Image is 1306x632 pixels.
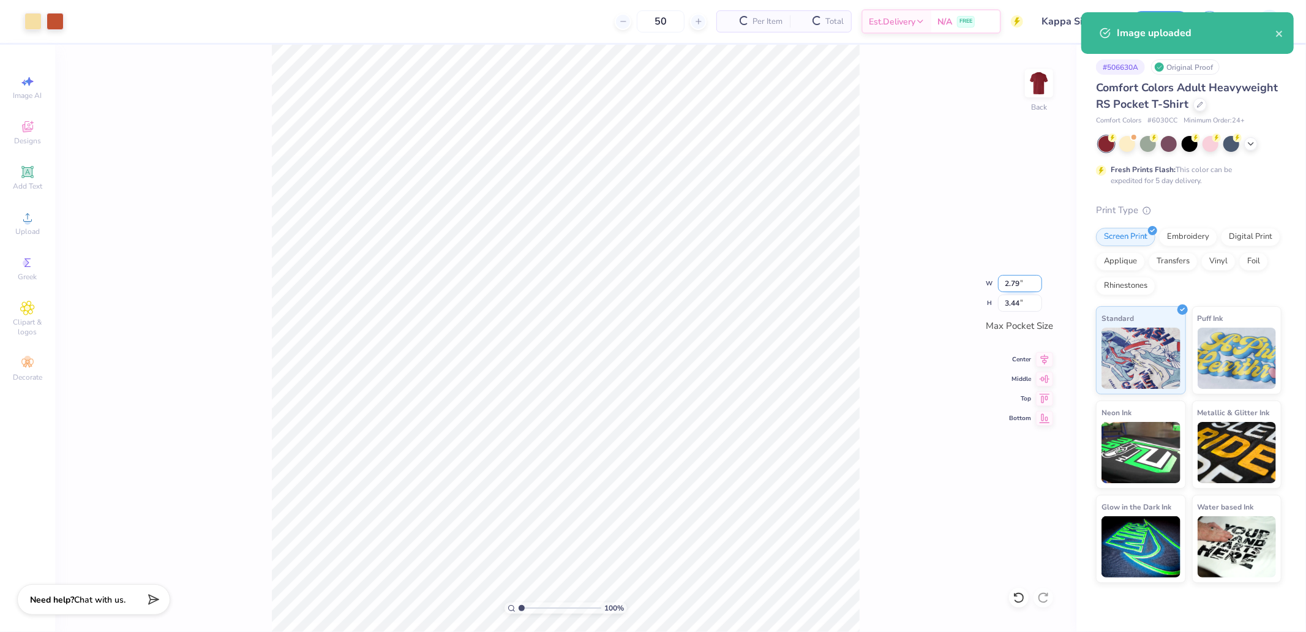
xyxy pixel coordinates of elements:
[1009,375,1031,383] span: Middle
[18,272,37,282] span: Greek
[1101,328,1180,389] img: Standard
[13,181,42,191] span: Add Text
[1198,422,1277,483] img: Metallic & Glitter Ink
[74,594,126,606] span: Chat with us.
[1096,277,1155,295] div: Rhinestones
[1096,59,1145,75] div: # 506630A
[1101,406,1131,419] span: Neon Ink
[1198,406,1270,419] span: Metallic & Glitter Ink
[1151,59,1220,75] div: Original Proof
[1096,203,1282,217] div: Print Type
[1239,252,1268,271] div: Foil
[13,91,42,100] span: Image AI
[1198,516,1277,577] img: Water based Ink
[1184,116,1245,126] span: Minimum Order: 24 +
[1201,252,1236,271] div: Vinyl
[825,15,844,28] span: Total
[637,10,685,32] input: – –
[1096,80,1278,111] span: Comfort Colors Adult Heavyweight RS Pocket T-Shirt
[14,136,41,146] span: Designs
[15,227,40,236] span: Upload
[1159,228,1217,246] div: Embroidery
[1101,516,1180,577] img: Glow in the Dark Ink
[1111,165,1176,175] strong: Fresh Prints Flash:
[869,15,915,28] span: Est. Delivery
[1221,228,1280,246] div: Digital Print
[1198,328,1277,389] img: Puff Ink
[1009,355,1031,364] span: Center
[1111,164,1261,186] div: This color can be expedited for 5 day delivery.
[13,372,42,382] span: Decorate
[1101,500,1171,513] span: Glow in the Dark Ink
[1149,252,1198,271] div: Transfers
[937,15,952,28] span: N/A
[1096,228,1155,246] div: Screen Print
[1031,102,1047,113] div: Back
[1101,422,1180,483] img: Neon Ink
[1096,116,1141,126] span: Comfort Colors
[1147,116,1177,126] span: # 6030CC
[1275,26,1284,40] button: close
[1101,312,1134,325] span: Standard
[1198,312,1223,325] span: Puff Ink
[6,317,49,337] span: Clipart & logos
[1032,9,1122,34] input: Untitled Design
[604,603,624,614] span: 100 %
[959,17,972,26] span: FREE
[1027,71,1051,96] img: Back
[1096,252,1145,271] div: Applique
[30,594,74,606] strong: Need help?
[1198,500,1254,513] span: Water based Ink
[1117,26,1275,40] div: Image uploaded
[1009,394,1031,403] span: Top
[752,15,782,28] span: Per Item
[1009,414,1031,423] span: Bottom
